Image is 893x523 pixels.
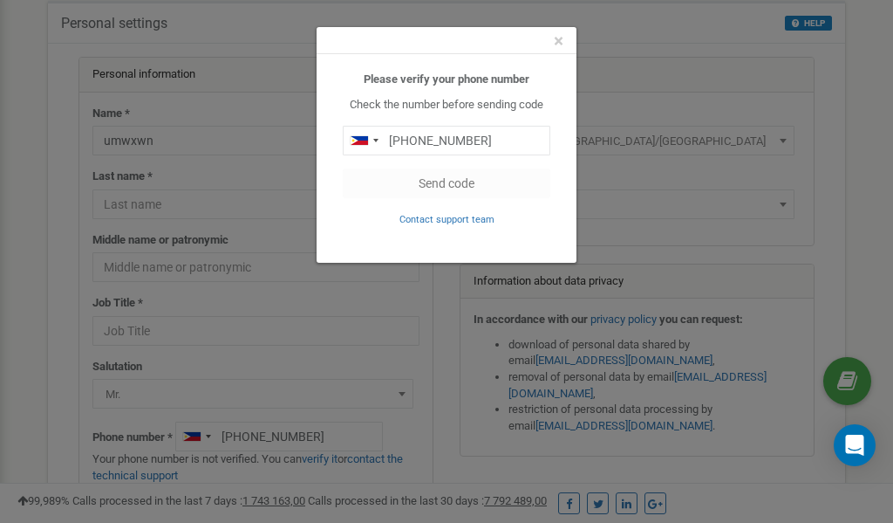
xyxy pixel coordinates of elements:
[834,424,876,466] div: Open Intercom Messenger
[343,126,550,155] input: 0905 123 4567
[554,32,563,51] button: Close
[344,127,384,155] div: Telephone country code
[343,169,550,198] button: Send code
[399,214,494,225] small: Contact support team
[399,212,494,225] a: Contact support team
[343,97,550,114] p: Check the number before sending code
[554,31,563,52] span: ×
[364,72,529,86] b: Please verify your phone number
